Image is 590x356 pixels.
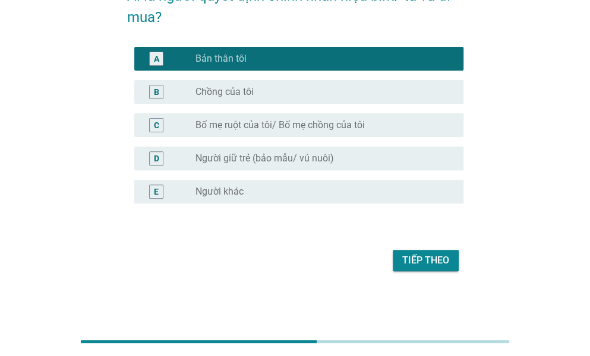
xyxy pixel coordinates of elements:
[195,86,254,98] label: Chồng của tôi
[195,152,334,164] label: Người giữ trẻ (bảo mẫu/ vú nuôi)
[402,253,449,268] div: Tiếp theo
[154,152,159,164] div: D
[154,185,159,198] div: E
[195,186,244,198] label: Người khác
[393,250,459,271] button: Tiếp theo
[195,119,365,131] label: Bố mẹ ruột của tôi/ Bố mẹ chồng của tôi
[154,85,159,98] div: B
[154,52,159,65] div: A
[154,119,159,131] div: C
[195,53,247,65] label: Bản thân tôi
